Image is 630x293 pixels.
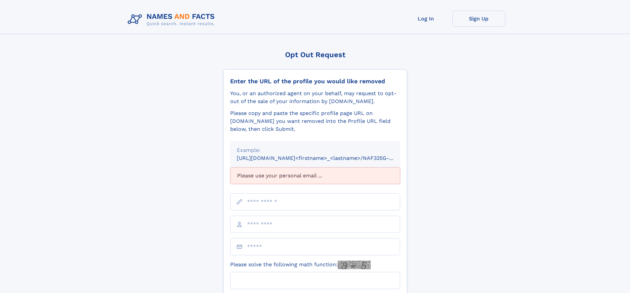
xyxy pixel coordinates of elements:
div: You, or an authorized agent on your behalf, may request to opt-out of the sale of your informatio... [230,90,400,105]
div: Enter the URL of the profile you would like removed [230,78,400,85]
img: Logo Names and Facts [125,11,220,28]
a: Log In [399,11,452,27]
div: Opt Out Request [223,51,407,59]
small: [URL][DOMAIN_NAME]<firstname>_<lastname>/NAF325G-xxxxxxxx [237,155,413,161]
div: Example: [237,146,394,154]
label: Please solve the following math function: [230,261,371,269]
div: Please copy and paste the specific profile page URL on [DOMAIN_NAME] you want removed into the Pr... [230,109,400,133]
a: Sign Up [452,11,505,27]
div: Please use your personal email ... [230,167,400,184]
